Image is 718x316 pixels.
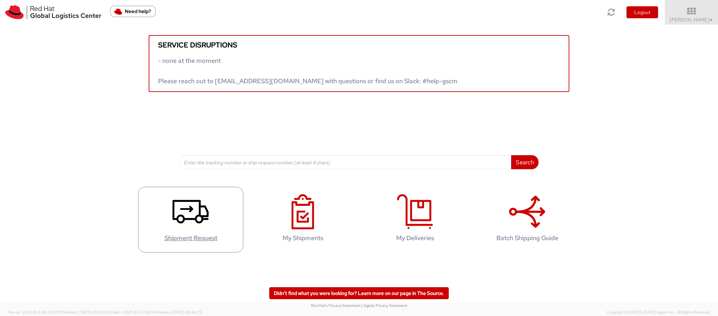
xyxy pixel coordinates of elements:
[250,187,355,252] a: My Shipments
[158,57,458,85] span: - none at the moment Please reach out to [EMAIL_ADDRESS][DOMAIN_NAME] with questions or find us o...
[370,235,460,242] h4: My Deliveries
[475,187,580,252] a: Batch Shipping Guide
[311,303,360,308] a: Red Hat's Privacy Statement
[138,187,243,252] a: Shipment Request
[363,187,468,252] a: My Deliveries
[361,303,407,308] a: | Agistix Privacy Statement
[482,235,573,242] h4: Batch Shipping Guide
[269,287,449,299] a: Didn't find what you were looking for? Learn more on our page in The Source.
[158,41,560,49] h5: Service disruptions
[66,310,110,315] span: master, [DATE] 09:50:40
[158,310,202,315] span: master, [DATE] 09:46:25
[709,17,713,23] span: ▼
[149,35,569,92] a: Service disruptions - none at the moment Please reach out to [EMAIL_ADDRESS][DOMAIN_NAME] with qu...
[511,155,538,169] button: Search
[607,310,710,315] span: Copyright © [DATE]-[DATE] Agistix Inc., All Rights Reserved
[111,310,202,315] span: Client: 2025.18.0-71d3358
[145,235,236,242] h4: Shipment Request
[8,310,110,315] span: Server: 2025.19.0-91c74307f99
[5,5,101,19] img: rh-logistics-00dfa346123c4ec078e1.svg
[179,155,512,169] input: Enter the tracking number or ship request number (at least 4 chars)
[258,235,348,242] h4: My Shipments
[626,6,658,18] button: Logout
[670,17,713,23] span: [PERSON_NAME]
[110,6,156,17] button: Need help?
